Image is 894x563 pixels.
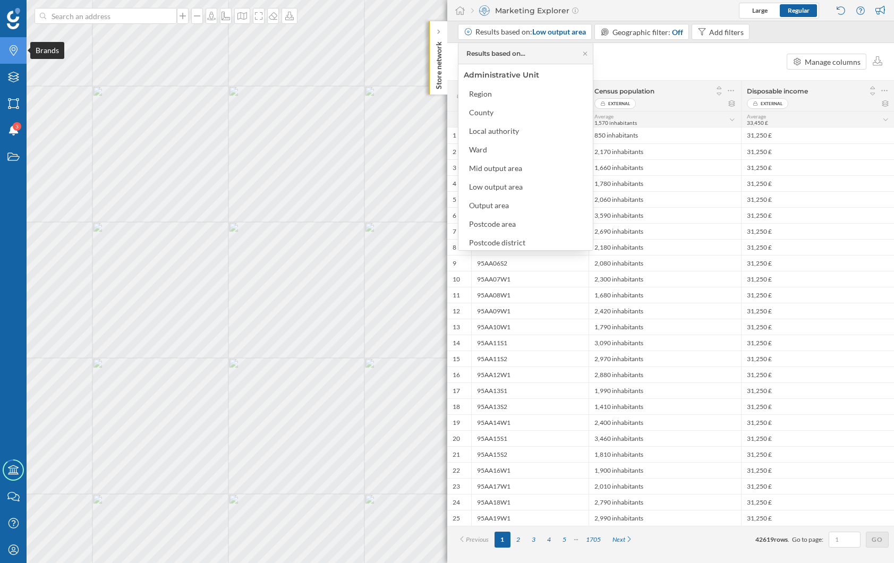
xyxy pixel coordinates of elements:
span: 1,570 inhabitants [594,120,637,126]
span: Low output area [532,27,586,36]
span: 13 [453,323,460,331]
span: 3 [15,121,19,132]
span: 17 [453,387,460,395]
div: 95AA11S2 [471,351,589,366]
div: 2,060 inhabitants [589,191,741,207]
span: 2 [453,148,456,156]
span: 42619 [755,535,774,543]
span: rows [774,535,788,543]
span: Average [594,113,614,120]
div: County [469,108,493,117]
div: 3,590 inhabitants [589,207,741,223]
p: Store network [433,37,444,89]
div: Off [672,27,683,38]
div: Low output area [469,182,523,191]
div: 2,990 inhabitants [589,510,741,526]
div: Postcode area [469,219,516,228]
div: 3,460 inhabitants [589,430,741,446]
div: Region [469,89,492,98]
span: 12 [453,307,460,315]
img: Geoblink Logo [7,8,20,29]
span: # [453,91,466,101]
div: 95AA13S1 [471,382,589,398]
div: 2,080 inhabitants [589,255,741,271]
span: 9 [453,259,456,268]
div: Ward [469,145,487,154]
div: Results based on: [475,27,586,37]
div: Add filters [709,27,744,38]
div: 2,690 inhabitants [589,223,741,239]
span: 14 [453,339,460,347]
span: 4 [453,180,456,188]
div: 1,790 inhabitants [589,319,741,335]
div: Manage columns [805,56,861,67]
img: explorer.svg [479,5,490,16]
div: Results based on… [466,49,525,58]
div: Output area [469,201,509,210]
span: 11 [453,291,460,300]
div: 2,300 inhabitants [589,271,741,287]
div: 95AA18W1 [471,494,589,510]
div: 95AA12W1 [471,366,589,382]
div: Brands [30,42,64,59]
input: 1 [832,534,857,545]
div: Local authority [469,126,519,135]
span: 21 [453,450,460,459]
div: 2,170 inhabitants [589,143,741,159]
div: 95AA13S2 [471,398,589,414]
div: 95AA11S1 [471,335,589,351]
span: Census population [594,87,654,95]
span: 25 [453,514,460,523]
span: 22 [453,466,460,475]
div: 1,680 inhabitants [589,287,741,303]
div: 3,090 inhabitants [589,335,741,351]
span: 5 [453,195,456,204]
div: 850 inhabitants [589,127,741,143]
div: 95AA08W1 [471,287,589,303]
div: 2,790 inhabitants [589,494,741,510]
span: Go to page: [792,535,823,544]
span: 19 [453,419,460,427]
span: 3 [453,164,456,172]
span: External [608,98,630,109]
span: 6 [453,211,456,220]
span: 1 [453,131,456,140]
div: 95AA07W1 [471,271,589,287]
div: 2,420 inhabitants [589,303,741,319]
div: 95AA06S2 [471,255,589,271]
span: 16 [453,371,460,379]
span: Regular [788,6,810,14]
span: 8 [453,243,456,252]
div: Marketing Explorer [471,5,578,16]
span: Average [747,113,766,120]
div: 1,660 inhabitants [589,159,741,175]
span: . [788,535,789,543]
div: Postcode district [469,238,525,247]
div: 95AA15S2 [471,446,589,462]
div: 1,990 inhabitants [589,382,741,398]
span: Support [22,7,61,17]
div: 95AA09W1 [471,303,589,319]
div: 2,010 inhabitants [589,478,741,494]
span: 33,450 £ [747,120,768,126]
div: 1,900 inhabitants [589,462,741,478]
div: 2,400 inhabitants [589,414,741,430]
div: 1,810 inhabitants [589,446,741,462]
span: 18 [453,403,460,411]
div: 95AA15S1 [471,430,589,446]
div: Administrative Unit [464,70,539,80]
div: 2,970 inhabitants [589,351,741,366]
div: 95AA14W1 [471,414,589,430]
span: 15 [453,355,460,363]
div: 95AA17W1 [471,478,589,494]
div: 95AA19W1 [471,510,589,526]
span: 24 [453,498,460,507]
span: Disposable income [747,87,808,95]
span: 7 [453,227,456,236]
div: 1,410 inhabitants [589,398,741,414]
div: 2,880 inhabitants [589,366,741,382]
div: 1,780 inhabitants [589,175,741,191]
span: 23 [453,482,460,491]
div: 95AA16W1 [471,462,589,478]
div: Mid output area [469,164,522,173]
